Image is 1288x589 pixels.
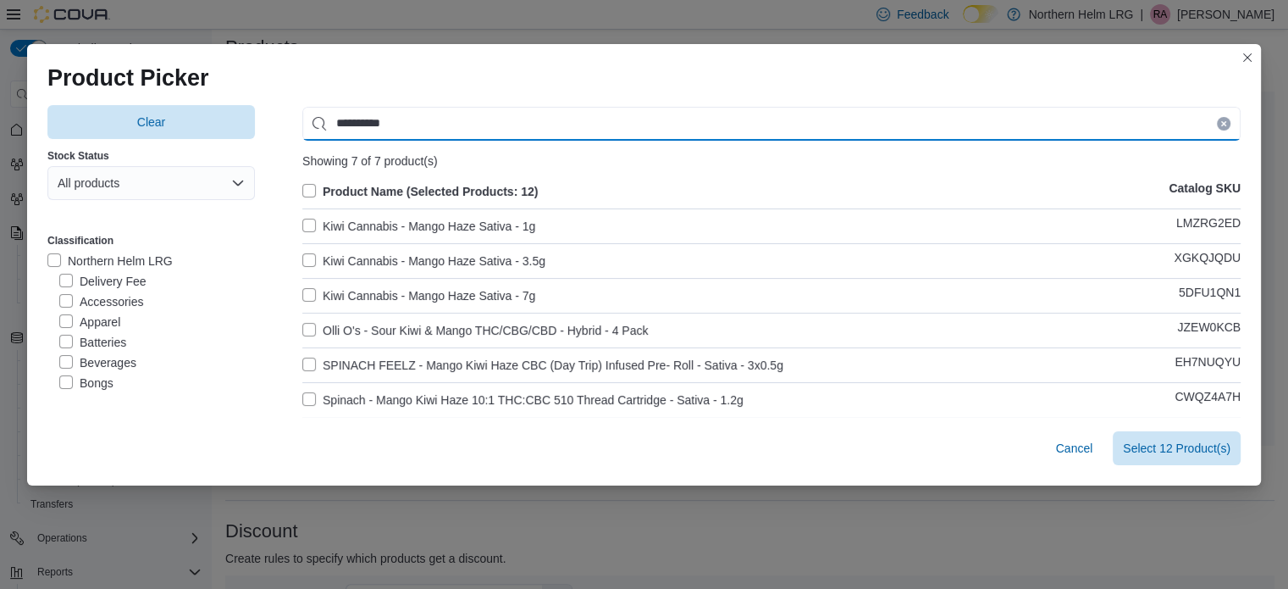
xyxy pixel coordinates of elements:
[59,312,120,332] label: Apparel
[137,114,165,131] span: Clear
[47,149,109,163] label: Stock Status
[1175,390,1241,410] p: CWQZ4A7H
[302,216,535,236] label: Kiwi Cannabis - Mango Haze Sativa - 1g
[47,64,209,92] h1: Product Picker
[1113,431,1241,465] button: Select 12 Product(s)
[59,393,129,414] label: Capsules
[47,234,113,247] label: Classification
[302,390,744,410] label: Spinach - Mango Kiwi Haze 10:1 THC:CBC 510 Thread Cartridge - Sativa - 1.2g
[1049,431,1100,465] button: Cancel
[302,154,1241,168] div: Showing 7 of 7 product(s)
[1176,216,1241,236] p: LMZRG2ED
[47,166,255,200] button: All products
[59,332,126,353] label: Batteries
[302,251,545,271] label: Kiwi Cannabis - Mango Haze Sativa - 3.5g
[1056,440,1093,457] span: Cancel
[59,353,136,373] label: Beverages
[302,320,648,341] label: Olli O's - Sour Kiwi & Mango THC/CBG/CBD - Hybrid - 4 Pack
[1177,320,1241,341] p: JZEW0KCB
[1237,47,1258,68] button: Closes this modal window
[59,373,113,393] label: Bongs
[1175,355,1241,375] p: EH7NUQYU
[59,292,143,312] label: Accessories
[1217,117,1230,131] button: Clear input
[59,271,146,292] label: Delivery Fee
[47,251,173,271] label: Northern Helm LRG
[302,107,1241,141] input: Use aria labels when no actual label is in use
[1179,286,1241,306] p: 5DFU1QN1
[1174,251,1241,271] p: XGKQJQDU
[302,181,538,202] label: Product Name (Selected Products: 12)
[302,355,783,375] label: SPINACH FEELZ - Mango Kiwi Haze CBC (Day Trip) Infused Pre- Roll - Sativa - 3x0.5g
[1123,440,1230,457] span: Select 12 Product(s)
[302,286,535,306] label: Kiwi Cannabis - Mango Haze Sativa - 7g
[47,105,255,139] button: Clear
[1169,181,1241,202] p: Catalog SKU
